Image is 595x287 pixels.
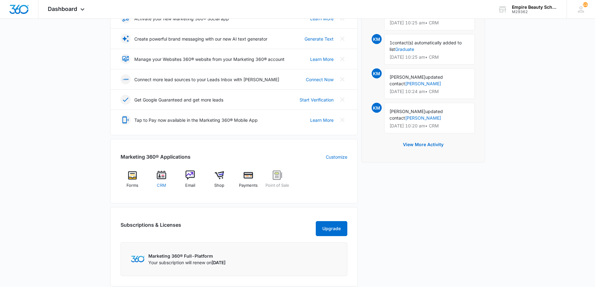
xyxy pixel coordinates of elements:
[389,55,469,59] p: [DATE] 10:25 am • CRM
[134,76,279,83] p: Connect more lead sources to your Leads Inbox with [PERSON_NAME]
[185,182,195,189] span: Email
[157,182,166,189] span: CRM
[306,76,334,83] a: Connect Now
[389,109,425,114] span: [PERSON_NAME]
[300,96,334,103] a: Start Verification
[389,124,469,128] p: [DATE] 10:20 am • CRM
[389,74,425,80] span: [PERSON_NAME]
[310,56,334,62] a: Learn More
[134,36,267,42] p: Create powerful brand messaging with our new AI text generator
[265,171,289,193] a: Point of Sale
[583,2,588,7] span: 118
[389,89,469,94] p: [DATE] 10:24 am • CRM
[405,81,441,86] a: [PERSON_NAME]
[310,117,334,123] a: Learn More
[121,221,181,234] h2: Subscriptions & Licenses
[236,171,260,193] a: Payments
[305,36,334,42] a: Generate Text
[178,171,202,193] a: Email
[134,56,285,62] p: Manage your Websites 360® website from your Marketing 360® account
[148,259,226,266] p: Your subscription will renew on
[214,182,224,189] span: Shop
[134,96,223,103] p: Get Google Guaranteed and get more leads
[395,47,414,52] a: Graduate
[265,182,289,189] span: Point of Sale
[337,54,347,64] button: Close
[397,137,450,152] button: View More Activity
[337,95,347,105] button: Close
[48,6,77,12] span: Dashboard
[583,2,588,7] div: notifications count
[389,40,392,45] span: 1
[389,40,462,52] span: contact(s) automatically added to list
[148,253,226,259] p: Marketing 360® Full-Platform
[211,260,226,265] span: [DATE]
[149,171,173,193] a: CRM
[405,115,441,121] a: [PERSON_NAME]
[389,21,469,25] p: [DATE] 10:25 am • CRM
[372,34,382,44] span: KM
[121,171,145,193] a: Forms
[512,5,558,10] div: account name
[372,103,382,113] span: KM
[316,221,347,236] button: Upgrade
[326,154,347,160] a: Customize
[126,182,138,189] span: Forms
[337,74,347,84] button: Close
[207,171,231,193] a: Shop
[131,256,145,262] img: Marketing 360 Logo
[239,182,258,189] span: Payments
[512,10,558,14] div: account id
[337,34,347,44] button: Close
[337,115,347,125] button: Close
[134,117,258,123] p: Tap to Pay now available in the Marketing 360® Mobile App
[121,153,191,161] h2: Marketing 360® Applications
[372,68,382,78] span: KM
